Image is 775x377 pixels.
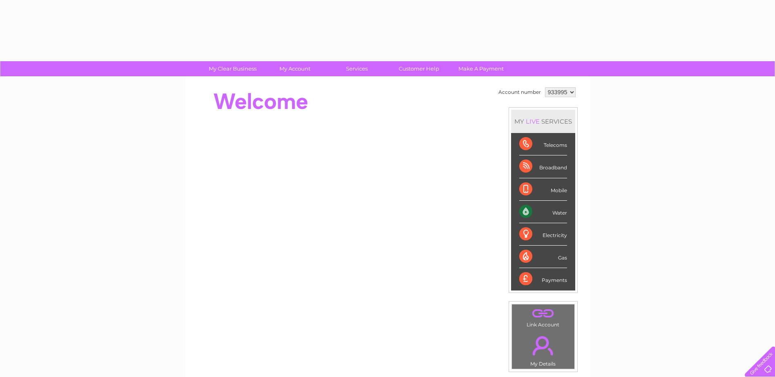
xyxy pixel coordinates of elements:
[519,268,567,290] div: Payments
[519,155,567,178] div: Broadband
[519,246,567,268] div: Gas
[519,133,567,155] div: Telecoms
[385,61,453,76] a: Customer Help
[524,118,541,125] div: LIVE
[511,329,575,369] td: My Details
[519,223,567,246] div: Electricity
[323,61,391,76] a: Services
[519,201,567,223] div: Water
[261,61,328,76] a: My Account
[511,110,575,133] div: MY SERVICES
[514,331,572,360] a: .
[496,85,543,99] td: Account number
[199,61,266,76] a: My Clear Business
[511,304,575,330] td: Link Account
[447,61,515,76] a: Make A Payment
[519,178,567,201] div: Mobile
[514,306,572,321] a: .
